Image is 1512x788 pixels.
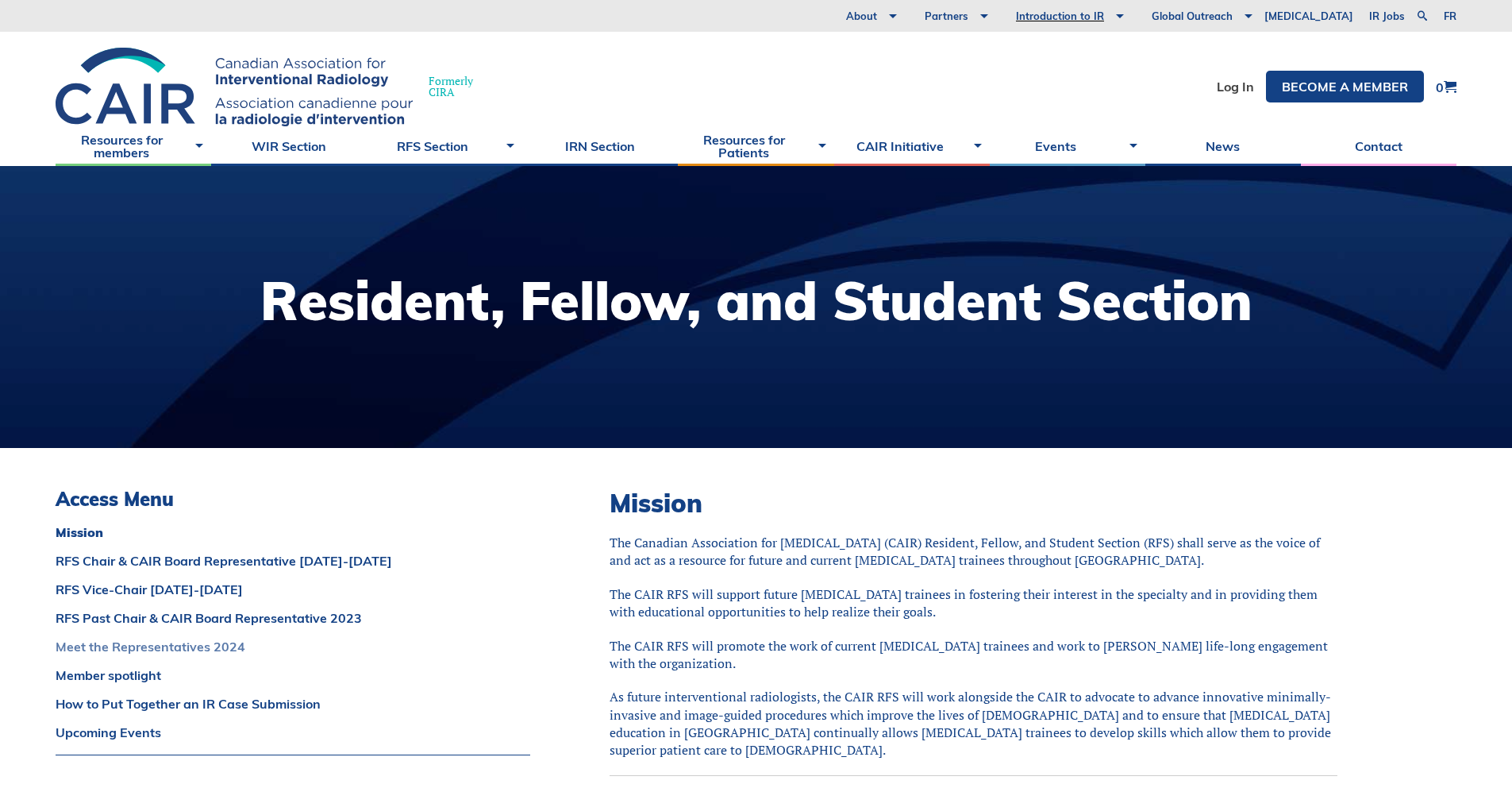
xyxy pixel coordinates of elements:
a: RFS Past Chair & CAIR Board Representative 2023 [56,612,530,624]
a: News [1145,126,1301,166]
h2: Mission [610,488,1337,518]
a: Upcoming Events [56,726,530,739]
a: fr [1444,11,1456,21]
a: Member spotlight [56,669,530,682]
p: The CAIR RFS will support future [MEDICAL_DATA] trainees in fostering their interest in the speci... [610,585,1337,621]
a: IRN Section [522,126,678,166]
span: Formerly CIRA [429,75,473,98]
a: Contact [1301,126,1456,166]
p: As future interventional radiologists, the CAIR RFS will work alongside the CAIR to advocate to a... [610,688,1337,759]
a: Resources for Patients [678,126,833,166]
a: Become a member [1266,71,1424,102]
h3: Access Menu [56,488,530,511]
a: Mission [56,526,530,539]
a: How to Put Together an IR Case Submission [56,697,530,710]
a: 0 [1436,80,1456,94]
a: Resources for members [56,126,211,166]
a: Events [990,126,1145,166]
h1: Resident, Fellow, and Student Section [260,274,1252,327]
a: Meet the Representatives 2024 [56,640,530,653]
a: RFS Chair & CAIR Board Representative [DATE]-[DATE] [56,554,530,567]
img: CIRA [56,48,413,126]
a: CAIR Initiative [834,126,990,166]
a: RFS Vice-Chair [DATE]-[DATE] [56,583,530,596]
a: FormerlyCIRA [56,48,489,126]
p: The CAIR RFS will promote the work of current [MEDICAL_DATA] trainees and work to [PERSON_NAME] l... [610,637,1337,673]
a: WIR Section [211,126,367,166]
a: RFS Section [367,126,522,166]
a: Log In [1217,80,1254,93]
p: The Canadian Association for [MEDICAL_DATA] (CAIR) Resident, Fellow, and Student Section (RFS) sh... [610,534,1337,570]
